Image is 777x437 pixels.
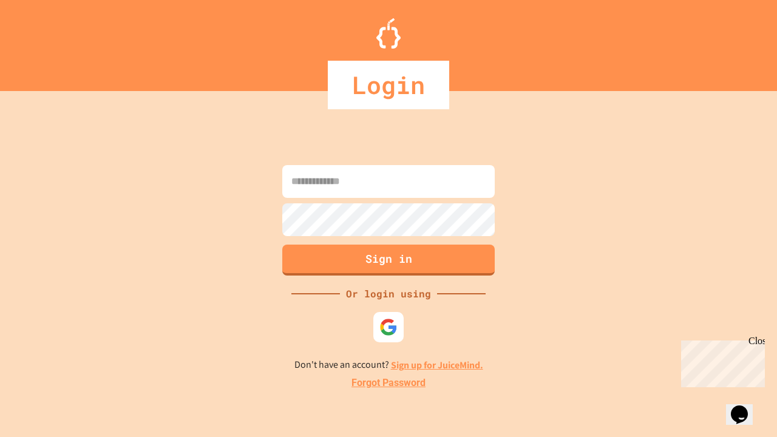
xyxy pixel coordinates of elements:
img: Logo.svg [376,18,401,49]
img: google-icon.svg [379,318,398,336]
a: Forgot Password [351,376,426,390]
button: Sign in [282,245,495,276]
div: Login [328,61,449,109]
div: Chat with us now!Close [5,5,84,77]
div: Or login using [340,286,437,301]
p: Don't have an account? [294,357,483,373]
iframe: chat widget [676,336,765,387]
iframe: chat widget [726,388,765,425]
a: Sign up for JuiceMind. [391,359,483,371]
